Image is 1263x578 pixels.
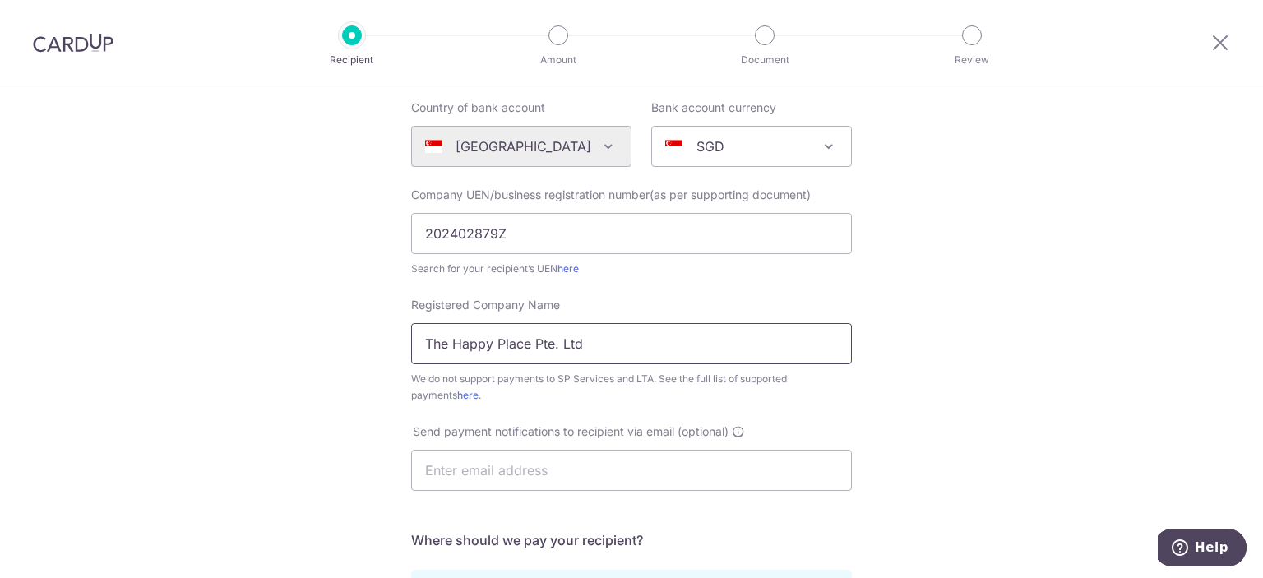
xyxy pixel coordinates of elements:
img: CardUp [33,33,113,53]
span: Company UEN/business registration number(as per supporting document) [411,187,811,201]
div: Search for your recipient’s UEN [411,261,852,277]
a: here [557,262,579,275]
span: Help [37,12,71,26]
span: Send payment notifications to recipient via email (optional) [413,423,729,440]
h5: Where should we pay your recipient? [411,530,852,550]
span: Registered Company Name [411,298,560,312]
iframe: Opens a widget where you can find more information [1158,529,1247,570]
div: We do not support payments to SP Services and LTA. See the full list of supported payments . [411,371,852,404]
label: Country of bank account [411,99,545,116]
label: Bank account currency [651,99,776,116]
span: SGD [652,127,851,166]
input: Enter email address [411,450,852,491]
p: Amount [497,52,619,68]
p: Review [911,52,1033,68]
span: SGD [651,126,852,167]
p: Document [704,52,826,68]
p: Recipient [291,52,413,68]
p: SGD [696,136,724,156]
a: here [457,389,479,401]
